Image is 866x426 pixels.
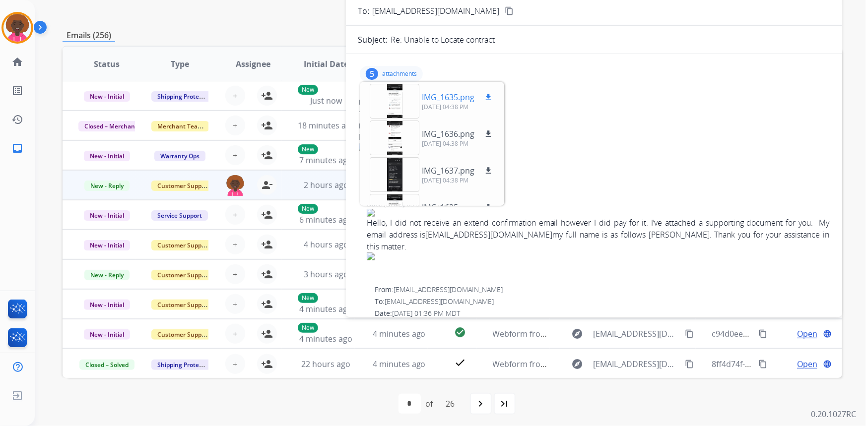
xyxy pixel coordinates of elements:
[367,199,829,209] div: Date:
[261,328,273,340] mat-icon: person_add
[367,209,829,217] img: ii_19963e6761e8fc6298b1
[359,97,829,107] div: From:
[359,109,829,119] div: To:
[454,326,466,338] mat-icon: check_circle
[63,29,115,42] p: Emails (256)
[385,297,494,306] span: [EMAIL_ADDRESS][DOMAIN_NAME]
[304,269,348,280] span: 3 hours ago
[84,151,130,161] span: New - Initial
[493,359,718,369] span: Webform from [EMAIL_ADDRESS][DOMAIN_NAME] on [DATE]
[225,145,245,165] button: +
[359,131,829,151] div: Hi, I found it.
[171,58,189,70] span: Type
[422,177,494,184] p: [DATE] 04:38 PM
[79,360,134,370] span: Closed – Solved
[233,268,237,280] span: +
[299,304,352,314] span: 4 minutes ago
[84,270,130,280] span: New - Reply
[359,143,829,151] img: ii_19963e9ef78f40c3d8c1
[261,239,273,250] mat-icon: person_add
[233,120,237,131] span: +
[151,329,216,340] span: Customer Support
[373,359,426,369] span: 4 minutes ago
[594,328,680,340] span: [EMAIL_ADDRESS][DOMAIN_NAME]
[797,358,817,370] span: Open
[225,324,245,344] button: +
[823,360,832,368] mat-icon: language
[233,358,237,370] span: +
[3,14,31,42] img: avatar
[499,398,511,410] mat-icon: last_page
[484,93,493,102] mat-icon: download
[392,308,460,318] span: [DATE] 01:36 PM MDT
[233,328,237,340] span: +
[299,333,352,344] span: 4 minutes ago
[84,181,130,191] span: New - Reply
[367,217,829,260] div: Hello, I did not receive an extend confirmation email however I did pay for it. I’ve attached a s...
[298,85,318,95] p: New
[233,209,237,221] span: +
[84,240,130,250] span: New - Initial
[151,121,209,131] span: Merchant Team
[261,90,273,102] mat-icon: person_add
[225,86,245,106] button: +
[84,91,130,102] span: New - Initial
[301,359,350,369] span: 22 hours ago
[94,58,120,70] span: Status
[151,240,216,250] span: Customer Support
[422,140,494,148] p: [DATE] 04:38 PM
[484,203,493,212] mat-icon: download
[758,329,767,338] mat-icon: content_copy
[367,175,829,185] div: From:
[225,175,245,196] img: agent-avatar
[367,187,829,197] div: To:
[372,5,499,17] span: [EMAIL_ADDRESS][DOMAIN_NAME]
[261,209,273,221] mat-icon: person_add
[304,180,348,190] span: 2 hours ago
[422,128,474,140] p: IMG_1636.png
[233,149,237,161] span: +
[236,58,270,70] span: Assignee
[373,328,426,339] span: 4 minutes ago
[685,329,694,338] mat-icon: content_copy
[310,95,342,106] span: Just now
[11,56,23,68] mat-icon: home
[298,144,318,154] p: New
[151,300,216,310] span: Customer Support
[425,229,552,240] a: [EMAIL_ADDRESS][DOMAIN_NAME]
[225,116,245,135] button: +
[572,358,584,370] mat-icon: explore
[84,329,130,340] span: New - Initial
[233,90,237,102] span: +
[304,58,348,70] span: Initial Date
[261,358,273,370] mat-icon: person_add
[84,210,130,221] span: New - Initial
[594,358,680,370] span: [EMAIL_ADDRESS][DOMAIN_NAME]
[484,166,493,175] mat-icon: download
[359,121,829,131] div: Date:
[84,300,130,310] span: New - Initial
[151,210,208,221] span: Service Support
[78,121,169,131] span: Closed – Merchant Transfer
[151,91,219,102] span: Shipping Protection
[151,360,219,370] span: Shipping Protection
[261,179,273,191] mat-icon: person_remove
[712,328,865,339] span: c94d0ee8-c547-46bb-b96c-094c95768b60
[233,239,237,250] span: +
[422,165,474,177] p: IMG_1637.png
[11,142,23,154] mat-icon: inbox
[261,268,273,280] mat-icon: person_add
[304,239,348,250] span: 4 hours ago
[233,298,237,310] span: +
[225,294,245,314] button: +
[11,85,23,97] mat-icon: list_alt
[572,328,584,340] mat-icon: explore
[367,252,596,260] img: ii_19963e5c0a52b80158a1
[422,201,474,213] p: IMG_1635.png
[151,181,216,191] span: Customer Support
[475,398,487,410] mat-icon: navigate_next
[375,297,829,306] div: To:
[382,70,417,78] p: attachments
[685,360,694,368] mat-icon: content_copy
[426,398,433,410] div: of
